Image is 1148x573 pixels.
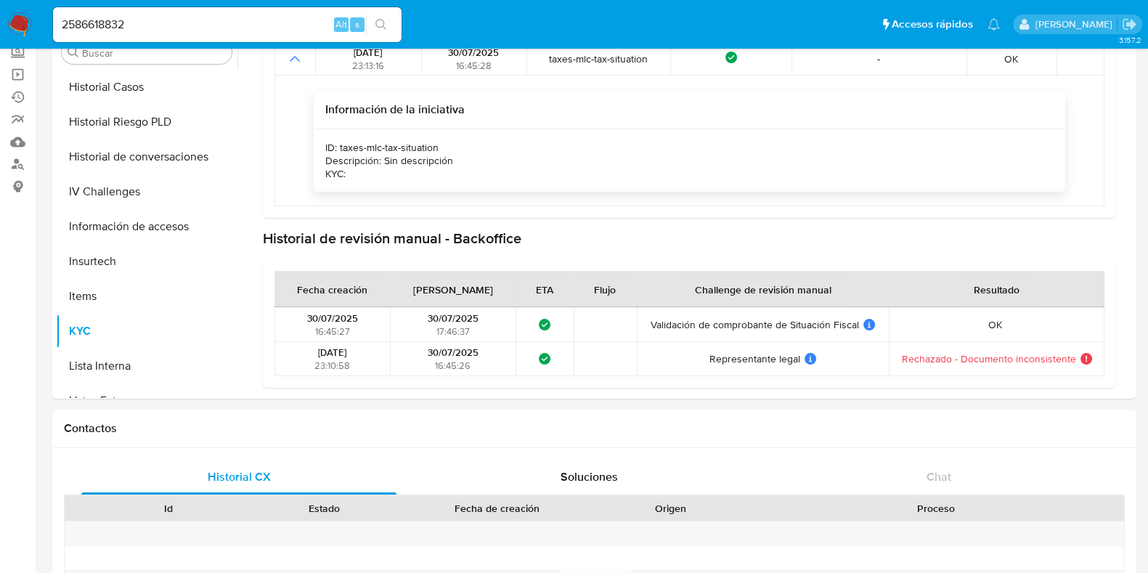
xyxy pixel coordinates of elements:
button: Historial Casos [56,70,237,105]
h1: Contactos [64,421,1125,436]
button: Historial de conversaciones [56,139,237,174]
span: Soluciones [561,468,618,485]
a: Salir [1122,17,1137,32]
span: Alt [335,17,347,31]
input: Buscar [82,46,226,60]
button: Insurtech [56,244,237,279]
button: KYC [56,314,237,349]
div: Id [100,501,236,516]
div: Origen [603,501,738,516]
button: Información de accesos [56,209,237,244]
div: Fecha de creación [412,501,582,516]
div: Proceso [759,501,1114,516]
span: Chat [927,468,951,485]
button: Listas Externas [56,383,237,418]
button: IV Challenges [56,174,237,209]
span: Accesos rápidos [892,17,973,32]
p: paloma.falcondesoto@mercadolibre.cl [1035,17,1117,31]
button: Lista Interna [56,349,237,383]
span: 3.157.2 [1118,34,1141,46]
button: Buscar [68,46,79,58]
a: Notificaciones [988,18,1000,31]
input: Buscar usuario o caso... [53,15,402,34]
button: Historial Riesgo PLD [56,105,237,139]
button: search-icon [366,15,396,35]
div: Estado [256,501,392,516]
span: s [355,17,359,31]
button: Items [56,279,237,314]
span: Historial CX [208,468,271,485]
